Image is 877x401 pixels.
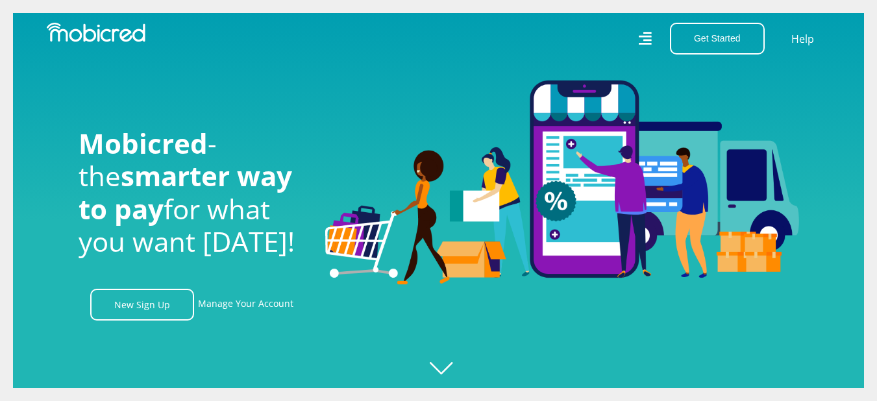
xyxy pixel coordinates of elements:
span: Mobicred [79,125,208,162]
img: Welcome to Mobicred [325,80,799,286]
a: Manage Your Account [198,289,293,321]
h1: - the for what you want [DATE]! [79,127,306,258]
span: smarter way to pay [79,157,292,226]
a: New Sign Up [90,289,194,321]
button: Get Started [670,23,765,55]
img: Mobicred [47,23,145,42]
a: Help [791,30,815,47]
